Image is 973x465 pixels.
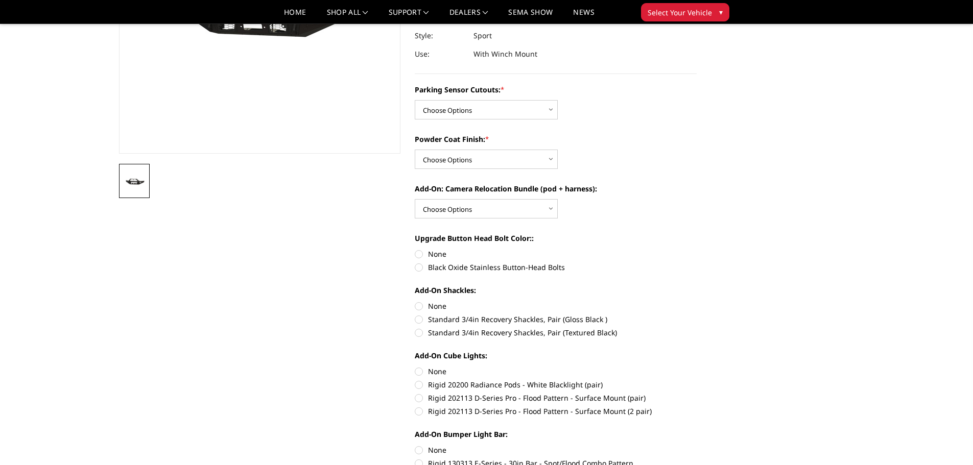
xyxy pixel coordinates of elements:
[415,285,697,296] label: Add-On Shackles:
[719,7,723,17] span: ▾
[415,262,697,273] label: Black Oxide Stainless Button-Head Bolts
[415,350,697,361] label: Add-On Cube Lights:
[641,3,729,21] button: Select Your Vehicle
[449,9,488,23] a: Dealers
[473,45,537,63] dd: With Winch Mount
[327,9,368,23] a: shop all
[415,134,697,144] label: Powder Coat Finish:
[415,406,697,417] label: Rigid 202113 D-Series Pro - Flood Pattern - Surface Mount (2 pair)
[415,301,697,311] label: None
[648,7,712,18] span: Select Your Vehicle
[415,327,697,338] label: Standard 3/4in Recovery Shackles, Pair (Textured Black)
[389,9,429,23] a: Support
[415,249,697,259] label: None
[415,429,697,439] label: Add-On Bumper Light Bar:
[573,9,594,23] a: News
[415,233,697,243] label: Upgrade Button Head Bolt Color::
[415,379,697,390] label: Rigid 20200 Radiance Pods - White Blacklight (pair)
[415,27,466,45] dt: Style:
[415,45,466,63] dt: Use:
[415,314,697,325] label: Standard 3/4in Recovery Shackles, Pair (Gloss Black )
[415,393,697,403] label: Rigid 202113 D-Series Pro - Flood Pattern - Surface Mount (pair)
[415,84,697,95] label: Parking Sensor Cutouts:
[415,445,697,455] label: None
[473,27,492,45] dd: Sport
[415,183,697,194] label: Add-On: Camera Relocation Bundle (pod + harness):
[415,366,697,377] label: None
[284,9,306,23] a: Home
[122,175,147,187] img: 2023-2025 Ford F450-550 - DBL Designs Custom Product - A2 Series - Sport Front Bumper (winch mount)
[508,9,553,23] a: SEMA Show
